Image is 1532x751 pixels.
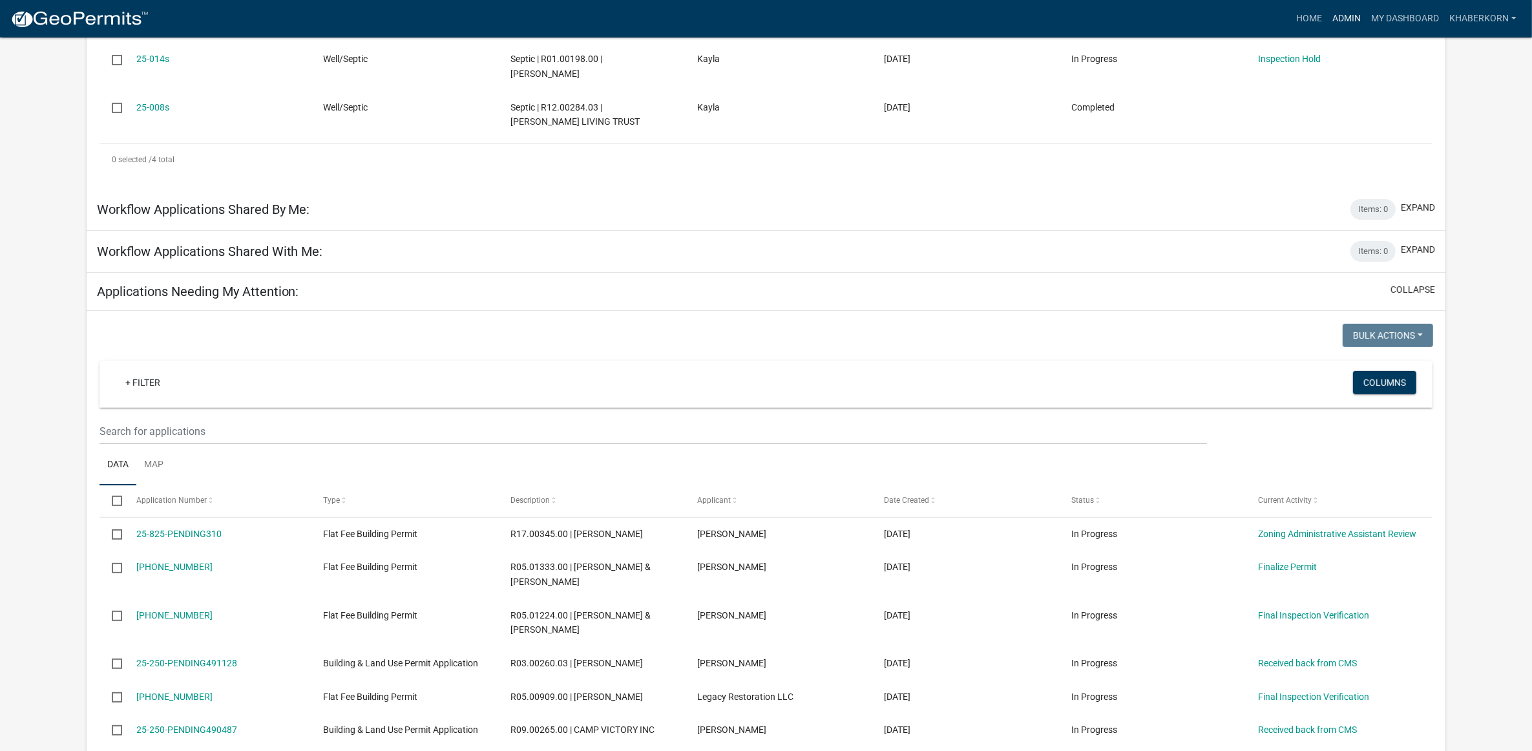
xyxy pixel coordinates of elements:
span: In Progress [1071,725,1117,735]
div: Items: 0 [1350,241,1396,262]
datatable-header-cell: Applicant [685,485,872,516]
a: [PHONE_NUMBER] [136,562,213,572]
span: Building & Land Use Permit Application [323,725,478,735]
span: Well/Septic [323,102,368,112]
span: Kayla [697,54,720,64]
span: Type [323,496,340,505]
a: + Filter [115,371,171,394]
a: Final Inspection Verification [1258,610,1369,620]
a: [PHONE_NUMBER] [136,692,213,702]
span: Building & Land Use Permit Application [323,658,478,668]
span: R05.01333.00 | JEROME J & MARJORIE S OTT [510,562,651,587]
span: R17.00345.00 | RILEY RAINEY [510,529,643,539]
span: David Nelson [697,725,766,735]
span: Well/Septic [323,54,368,64]
span: In Progress [1071,692,1117,702]
h5: Workflow Applications Shared With Me: [97,244,323,259]
span: 10/14/2025 [885,529,911,539]
span: In Progress [1071,529,1117,539]
span: R03.00260.03 | STACI A SEXTON [510,658,643,668]
span: Completed [1071,102,1115,112]
div: 4 total [100,143,1433,176]
h5: Applications Needing My Attention: [97,284,299,299]
datatable-header-cell: Description [498,485,685,516]
span: 05/01/2025 [885,102,911,112]
span: Flat Fee Building Permit [323,610,417,620]
span: 0 selected / [112,155,152,164]
span: 10/10/2025 [885,692,911,702]
span: In Progress [1071,562,1117,572]
span: Septic | R12.00284.03 | DONDLINGER LIVING TRUST [510,102,640,127]
span: Riley Rainey [697,529,766,539]
span: Description [510,496,550,505]
span: Kayla [697,102,720,112]
span: 10/10/2025 [885,610,911,620]
span: Flat Fee Building Permit [323,529,417,539]
button: Columns [1353,371,1416,394]
span: 10/10/2025 [885,658,911,668]
span: Geoff Christensen [697,610,766,620]
span: 10/09/2025 [885,725,911,735]
a: Final Inspection Verification [1258,692,1369,702]
span: R09.00265.00 | CAMP VICTORY INC [510,725,655,735]
a: Finalize Permit [1258,562,1317,572]
span: Status [1071,496,1094,505]
button: expand [1401,243,1435,257]
span: Mark Stimets [697,658,766,668]
button: collapse [1390,283,1435,297]
button: expand [1401,201,1435,215]
a: Home [1291,6,1327,31]
h5: Workflow Applications Shared By Me: [97,202,310,217]
span: In Progress [1071,658,1117,668]
datatable-header-cell: Date Created [872,485,1058,516]
a: Received back from CMS [1258,725,1357,735]
span: 05/23/2025 [885,54,911,64]
a: 25-008s [136,102,169,112]
span: Current Activity [1258,496,1312,505]
span: Legacy Restoration LLC [697,692,793,702]
span: John Powers [697,562,766,572]
a: Data [100,445,136,486]
datatable-header-cell: Current Activity [1246,485,1432,516]
span: In Progress [1071,610,1117,620]
span: R05.00909.00 | SHEILA R MODJESKI [510,692,643,702]
button: Bulk Actions [1343,324,1433,347]
a: Map [136,445,171,486]
a: Zoning Administrative Assistant Review [1258,529,1416,539]
datatable-header-cell: Application Number [124,485,311,516]
span: Septic | R01.00198.00 | LLOYD A BUDENSIEK [510,54,602,79]
datatable-header-cell: Type [311,485,498,516]
datatable-header-cell: Status [1059,485,1246,516]
a: 25-825-PENDING310 [136,529,222,539]
span: Applicant [697,496,731,505]
span: 10/13/2025 [885,562,911,572]
a: 25-250-PENDING490487 [136,725,237,735]
a: 25-250-PENDING491128 [136,658,237,668]
span: Application Number [136,496,207,505]
span: In Progress [1071,54,1117,64]
a: 25-014s [136,54,169,64]
datatable-header-cell: Select [100,485,124,516]
span: Flat Fee Building Permit [323,562,417,572]
a: My Dashboard [1366,6,1444,31]
a: Inspection Hold [1258,54,1321,64]
span: Flat Fee Building Permit [323,692,417,702]
span: R05.01224.00 | TIMOTHY L & THERESA M PETERSON [510,610,651,635]
a: khaberkorn [1444,6,1522,31]
input: Search for applications [100,418,1208,445]
span: Date Created [885,496,930,505]
a: [PHONE_NUMBER] [136,610,213,620]
a: Admin [1327,6,1366,31]
div: Items: 0 [1350,199,1396,220]
a: Received back from CMS [1258,658,1357,668]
